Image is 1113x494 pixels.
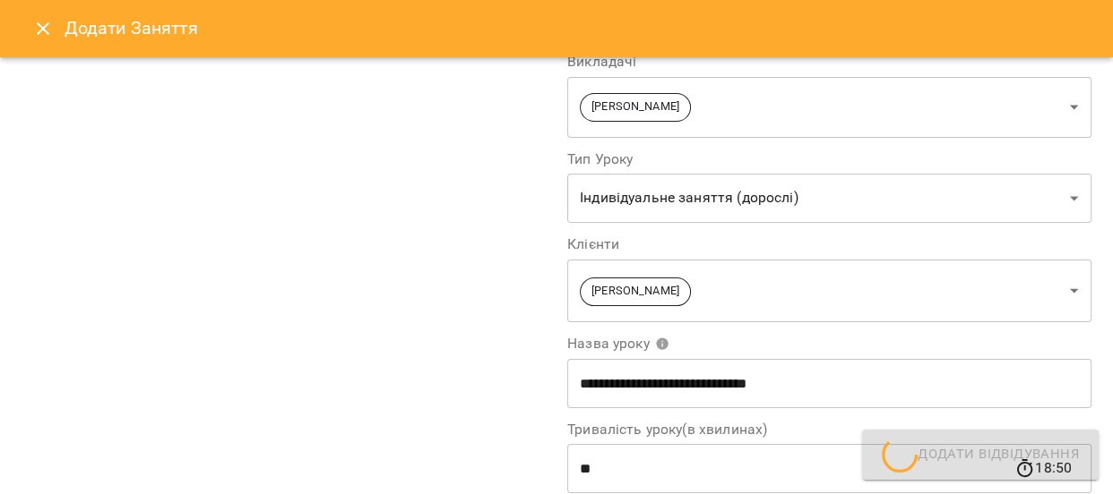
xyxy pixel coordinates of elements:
[567,76,1091,138] div: [PERSON_NAME]
[65,14,1091,42] h6: Додати Заняття
[567,259,1091,322] div: [PERSON_NAME]
[567,336,669,351] span: Назва уроку
[567,55,1091,69] label: Викладачі
[567,422,1091,437] label: Тривалість уроку(в хвилинах)
[581,283,690,300] span: [PERSON_NAME]
[581,98,690,115] span: [PERSON_NAME]
[567,174,1091,224] div: Індивідуальне заняття (дорослі)
[567,237,1091,251] label: Клієнти
[567,152,1091,166] label: Тип Уроку
[655,336,669,351] svg: Вкажіть назву уроку або виберіть клієнтів
[22,7,65,50] button: Close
